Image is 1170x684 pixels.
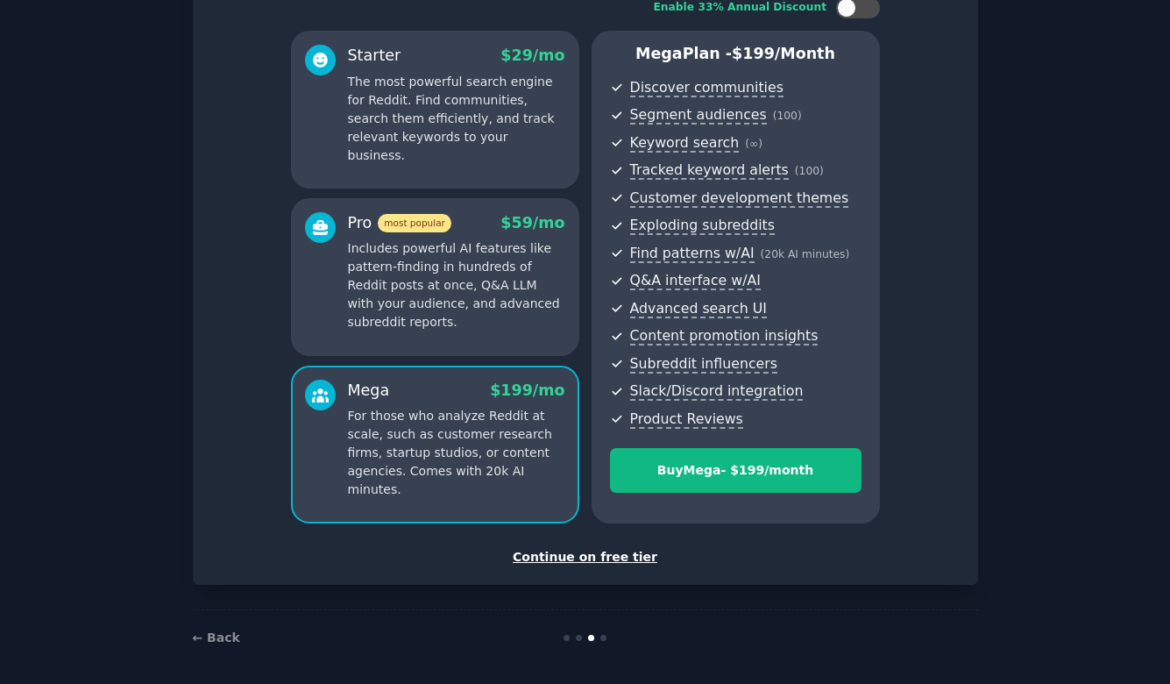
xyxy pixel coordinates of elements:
span: Advanced search UI [630,300,767,318]
p: Includes powerful AI features like pattern-finding in hundreds of Reddit posts at once, Q&A LLM w... [348,239,565,331]
span: Segment audiences [630,106,767,125]
span: ( 100 ) [773,110,802,122]
span: most popular [378,214,451,232]
span: $ 59 /mo [500,214,564,232]
div: Starter [348,45,401,67]
span: Q&A interface w/AI [630,272,761,290]
span: $ 29 /mo [500,46,564,64]
span: Keyword search [630,134,740,153]
span: Exploding subreddits [630,217,775,235]
p: The most powerful search engine for Reddit. Find communities, search them efficiently, and track ... [348,73,565,165]
a: ← Back [193,631,240,645]
div: Pro [348,212,451,234]
span: Customer development themes [630,189,849,208]
span: ( 100 ) [795,165,824,177]
span: $ 199 /mo [490,381,564,399]
p: Mega Plan - [610,43,862,65]
span: ( ∞ ) [745,138,762,150]
span: Product Reviews [630,410,743,429]
div: Buy Mega - $ 199 /month [611,461,861,480]
span: Find patterns w/AI [630,245,755,263]
span: Subreddit influencers [630,355,777,374]
span: $ 199 /month [732,45,835,62]
button: BuyMega- $199/month [610,448,862,493]
span: Slack/Discord integration [630,382,804,401]
div: Continue on free tier [211,548,960,566]
span: Content promotion insights [630,327,819,346]
div: Mega [348,380,390,402]
span: Tracked keyword alerts [630,161,789,180]
span: ( 20k AI minutes ) [761,248,850,260]
p: For those who analyze Reddit at scale, such as customer research firms, startup studios, or conte... [348,407,565,499]
span: Discover communities [630,79,784,97]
